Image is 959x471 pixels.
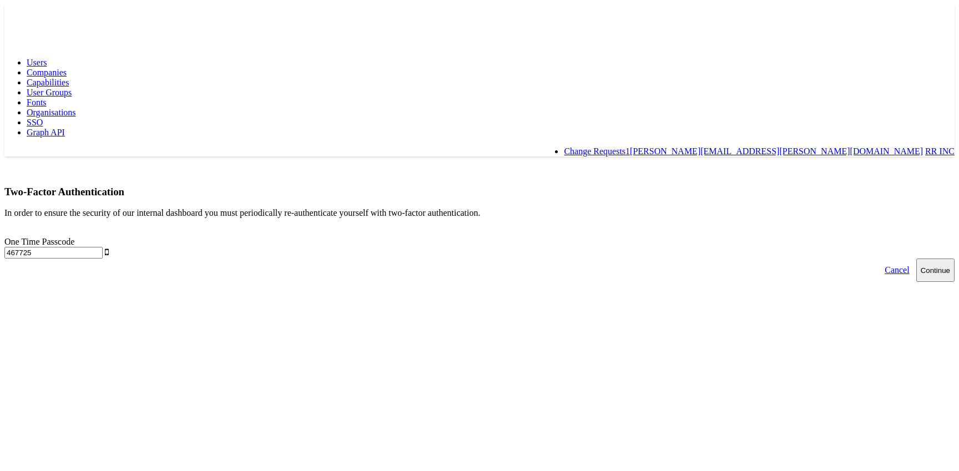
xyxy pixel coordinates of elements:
[916,259,955,282] button: Continue
[27,108,76,117] a: Organisations
[27,118,43,127] a: SSO
[630,146,923,156] a: [PERSON_NAME][EMAIL_ADDRESS][PERSON_NAME][DOMAIN_NAME]
[4,247,103,259] input: Enter the code
[27,58,47,67] a: Users
[564,146,630,156] a: Change Requests1
[625,146,630,156] span: 1
[27,88,72,97] a: User Groups
[27,98,47,107] a: Fonts
[4,186,955,198] h3: Two-Factor Authentication
[4,208,955,218] p: In order to ensure the security of our internal dashboard you must periodically re-authenticate y...
[27,68,67,77] a: Companies
[925,146,955,156] a: RR INC
[27,128,65,137] a: Graph API
[878,259,916,282] a: Cancel
[27,78,69,87] a: Capabilities
[4,237,74,246] label: One Time Passcode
